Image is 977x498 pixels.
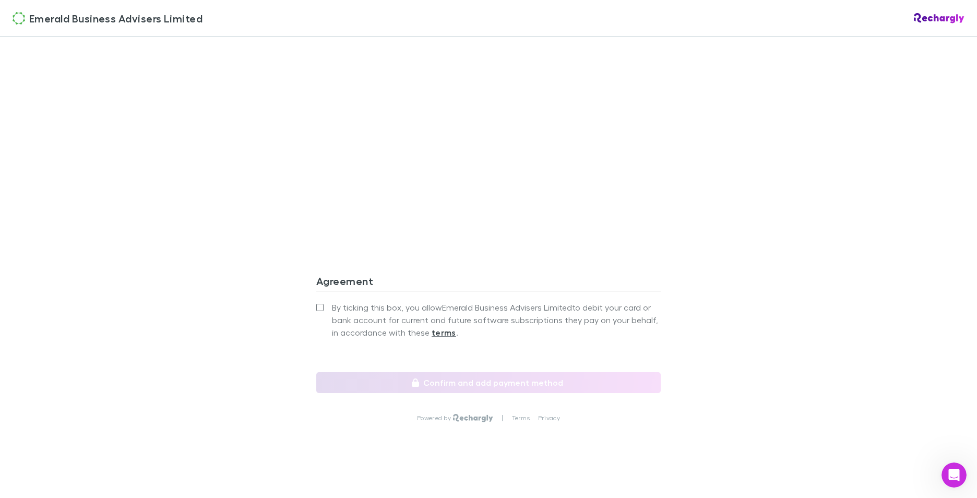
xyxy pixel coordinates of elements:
[417,414,453,422] p: Powered by
[453,414,493,422] img: Rechargly Logo
[332,301,661,339] span: By ticking this box, you allow Emerald Business Advisers Limited to debit your card or bank accou...
[512,414,530,422] a: Terms
[538,414,560,422] a: Privacy
[29,10,202,26] span: Emerald Business Advisers Limited
[502,414,503,422] p: |
[914,13,964,23] img: Rechargly Logo
[316,275,661,291] h3: Agreement
[942,463,967,488] iframe: Intercom live chat
[13,12,25,25] img: Emerald Business Advisers Limited's Logo
[432,327,456,338] strong: terms
[316,372,661,393] button: Confirm and add payment method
